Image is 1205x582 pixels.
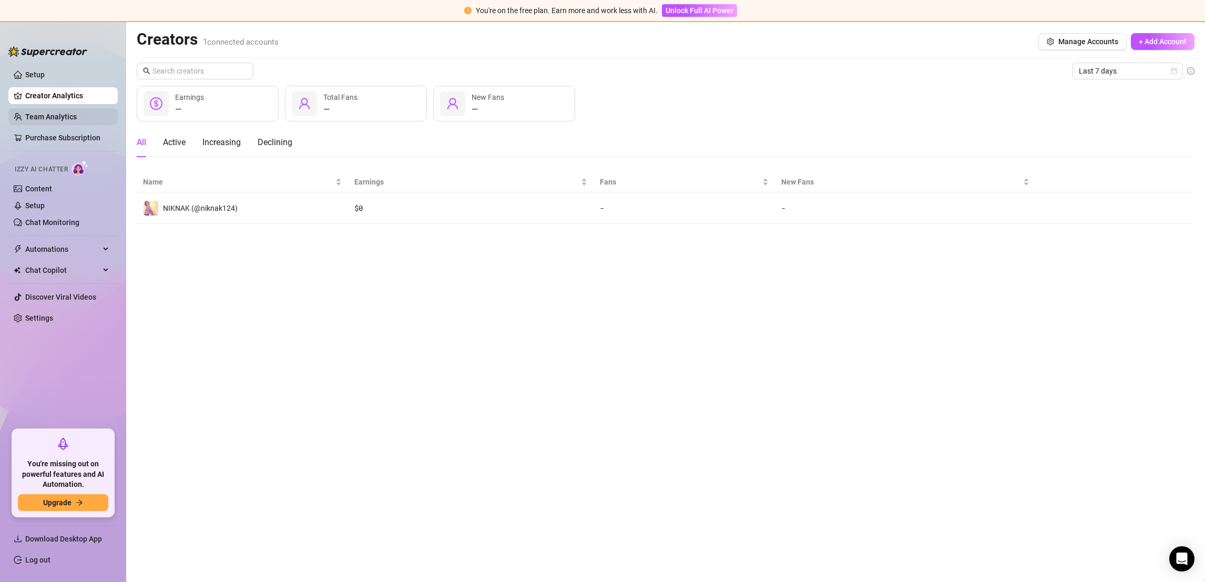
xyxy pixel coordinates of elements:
span: NIKNAK (@niknak124) [163,204,238,212]
div: — [472,103,504,116]
div: Declining [258,136,292,149]
a: Discover Viral Videos [25,293,96,301]
div: — [323,103,358,116]
div: - [781,202,1029,214]
div: Active [163,136,186,149]
span: New Fans [781,176,1021,188]
span: + Add Account [1139,37,1187,46]
a: Setup [25,70,45,79]
a: Settings [25,314,53,322]
img: Chat Copilot [14,267,21,274]
div: All [137,136,146,149]
span: user [446,97,459,110]
a: Unlock Full AI Power [662,6,737,15]
a: Content [25,185,52,193]
input: Search creators [152,65,239,77]
button: Upgradearrow-right [18,494,108,511]
div: $ 0 [354,202,587,214]
button: + Add Account [1131,33,1194,50]
span: Download Desktop App [25,535,102,543]
div: — [175,103,204,116]
span: You're missing out on powerful features and AI Automation. [18,459,108,490]
span: thunderbolt [14,245,22,253]
span: exclamation-circle [464,7,472,14]
span: Total Fans [323,93,358,101]
span: Last 7 days [1079,63,1177,79]
a: Log out [25,556,50,564]
span: You're on the free plan. Earn more and work less with AI. [476,6,658,15]
img: logo-BBDzfeDw.svg [8,46,87,57]
div: - [600,202,769,214]
span: Fans [600,176,760,188]
span: Unlock Full AI Power [666,6,733,15]
span: download [14,535,22,543]
button: Manage Accounts [1038,33,1127,50]
span: search [143,67,150,75]
span: Chat Copilot [25,262,100,279]
span: info-circle [1187,67,1194,75]
button: Unlock Full AI Power [662,4,737,17]
span: New Fans [472,93,504,101]
a: Team Analytics [25,113,77,121]
img: AI Chatter [72,160,88,176]
th: New Fans [775,172,1036,192]
span: Automations [25,241,100,258]
span: user [298,97,311,110]
span: calendar [1171,68,1177,74]
span: Earnings [175,93,204,101]
h2: Creators [137,29,279,49]
span: arrow-right [76,499,83,506]
span: Upgrade [43,498,72,507]
a: Creator Analytics [25,87,109,104]
a: Purchase Subscription [25,129,109,146]
a: Setup [25,201,45,210]
div: Open Intercom Messenger [1169,546,1194,571]
div: Increasing [202,136,241,149]
a: Chat Monitoring [25,218,79,227]
span: Name [143,176,333,188]
span: Izzy AI Chatter [15,165,68,175]
span: rocket [57,437,69,450]
span: 1 connected accounts [203,37,279,47]
th: Earnings [348,172,594,192]
th: Fans [594,172,775,192]
span: Manage Accounts [1058,37,1118,46]
span: dollar-circle [150,97,162,110]
span: Earnings [354,176,579,188]
th: Name [137,172,348,192]
span: setting [1047,38,1054,45]
img: NIKNAK (@niknak124) [144,201,158,216]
